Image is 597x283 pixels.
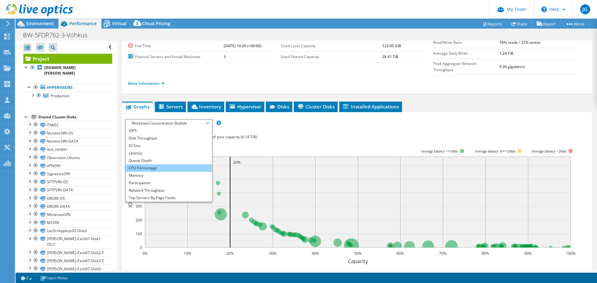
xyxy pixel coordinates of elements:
[23,84,112,92] a: Hypervisors
[531,149,567,153] text: Average latency >20ms
[140,245,142,250] text: 0
[312,251,319,256] text: 40%
[224,43,261,48] b: [DATE] 10:26 (+00:00)
[126,127,212,135] li: IOPS
[23,202,112,210] a: DBSRV-DATA
[126,157,212,164] li: Queue Depth
[532,19,561,29] a: Export
[580,4,590,14] span: JG
[382,54,398,59] b: 28.41 TiB
[136,217,142,223] text: 200
[23,178,112,186] a: SFTPSRV-OS
[23,257,112,265] a: [PERSON_NAME]-Exch07-Disk3-E
[23,235,112,249] a: [PERSON_NAME]-Exch07-Disk1-OS-C
[51,93,69,98] span: Production
[129,120,209,127] span: Workload Concentration Bubble
[382,43,401,48] b: 123.00 GiB
[23,170,112,178] a: SignatureSRV
[17,274,36,282] a: 2
[281,43,382,49] label: Used Local Capacity
[499,40,541,45] b: 78% reads / 22% writes
[23,227,112,235] a: LevSrvAppIsys02-Disk2
[38,113,112,121] div: Shared Cluster Disks
[477,19,507,29] a: Reports
[348,258,368,265] text: Capacity
[474,149,516,153] tspan: Average latency 10<=20ms
[421,149,458,153] tspan: Average latency <=10ms
[142,251,148,256] text: 0%
[433,61,499,73] label: Peak Aggregate Network Throughput
[126,172,212,179] li: Memory
[20,32,97,39] h1: BW-5FDR762-3-Vohkus
[226,251,234,256] text: 20%
[396,251,404,256] text: 60%
[169,134,257,139] span: 35% of IOPS falls on 20% of your capacity (6.14 TiB)
[524,251,532,256] text: 90%
[126,187,212,194] li: Network Throughput
[191,103,221,110] span: Inventory
[229,103,261,110] span: Hypervisor
[433,39,499,46] label: Read/Write Ratio
[566,251,576,256] text: 100%
[69,21,97,26] span: Performance
[23,145,112,153] a: test_nimble
[23,137,112,145] a: MonitorSRV-DATA
[499,64,525,69] b: 9.26 gigabits/s
[23,54,112,64] a: Project
[128,43,224,49] label: End Time
[36,274,72,282] a: Project Notes
[126,135,212,142] li: Disk Throughput
[23,219,112,227] a: MSSRV
[560,19,589,29] a: More
[439,251,447,256] text: 70%
[541,7,547,12] svg: \n
[269,251,276,256] text: 30%
[127,197,134,208] text: IOPS
[23,129,112,137] a: MonitorSRV-OS
[354,251,362,256] text: 50%
[136,203,142,209] text: 300
[158,103,183,110] span: Servers
[128,81,164,86] a: More Information
[23,249,112,257] a: [PERSON_NAME]-Exch07-Disk2-F
[342,103,399,110] span: Installed Applications
[499,51,513,56] b: 1.24 TiB
[23,92,112,100] a: Production
[126,194,212,202] li: Top Servers By Page Faults
[23,194,112,202] a: DBSRV-OS
[126,164,212,172] li: CPU Percentage
[23,153,112,162] a: Observium-Ubuntu
[126,142,212,149] li: IO Size
[269,103,289,110] span: Disks
[23,265,112,278] a: [PERSON_NAME]-Exch07-Disk5-H
[224,54,226,59] b: 3
[125,103,150,110] span: Graphs
[23,64,112,77] a: [DOMAIN_NAME][PERSON_NAME]
[126,179,212,187] li: Participation
[142,21,170,26] span: Cloud Pricing
[44,65,76,76] b: [DOMAIN_NAME][PERSON_NAME]
[184,251,191,256] text: 10%
[482,251,489,256] text: 80%
[126,149,212,157] li: Latency
[23,162,112,170] a: VPNSRV
[136,231,142,236] text: 100
[23,121,112,129] a: ITMISC
[507,19,532,29] a: Share
[112,21,127,26] span: Virtual
[233,160,241,165] text: 20%
[128,54,224,60] label: Physical Servers and Virtual Machines
[23,186,112,194] a: SFTPSRV-DATA
[23,210,112,218] a: MimecastSRV
[26,21,54,26] span: Environment
[297,103,335,110] span: Cluster Disks
[433,50,499,57] label: Average Daily Write
[281,54,382,60] label: Used Shared Capacity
